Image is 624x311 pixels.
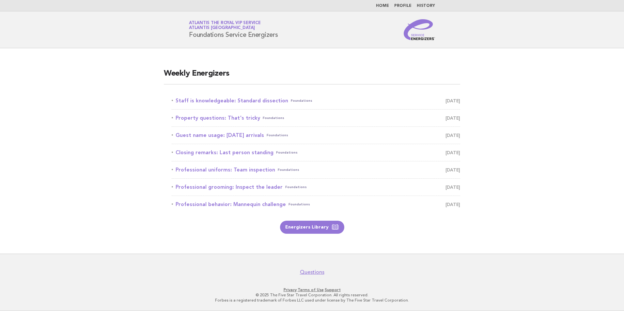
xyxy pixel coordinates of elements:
[172,96,460,105] a: Staff is knowledgeable: Standard dissectionFoundations [DATE]
[172,113,460,123] a: Property questions: That's trickyFoundations [DATE]
[289,200,310,209] span: Foundations
[417,4,435,8] a: History
[325,288,341,292] a: Support
[172,200,460,209] a: Professional behavior: Mannequin challengeFoundations [DATE]
[172,148,460,157] a: Closing remarks: Last person standingFoundations [DATE]
[284,288,297,292] a: Privacy
[445,148,460,157] span: [DATE]
[267,131,288,140] span: Foundations
[164,68,460,84] h2: Weekly Energizers
[404,19,435,40] img: Service Energizers
[189,26,255,30] span: Atlantis [GEOGRAPHIC_DATA]
[376,4,389,8] a: Home
[189,21,261,30] a: Atlantis the Royal VIP ServiceAtlantis [GEOGRAPHIC_DATA]
[394,4,412,8] a: Profile
[172,165,460,174] a: Professional uniforms: Team inspectionFoundations [DATE]
[112,287,512,292] p: · ·
[112,298,512,303] p: Forbes is a registered trademark of Forbes LLC used under license by The Five Star Travel Corpora...
[445,113,460,123] span: [DATE]
[445,183,460,192] span: [DATE]
[112,292,512,298] p: © 2025 The Five Star Travel Corporation. All rights reserved.
[263,113,284,123] span: Foundations
[291,96,312,105] span: Foundations
[285,183,307,192] span: Foundations
[276,148,298,157] span: Foundations
[278,165,299,174] span: Foundations
[445,131,460,140] span: [DATE]
[445,165,460,174] span: [DATE]
[172,183,460,192] a: Professional grooming: Inspect the leaderFoundations [DATE]
[172,131,460,140] a: Guest name usage: [DATE] arrivalsFoundations [DATE]
[298,288,324,292] a: Terms of Use
[445,96,460,105] span: [DATE]
[280,221,344,234] a: Energizers Library
[445,200,460,209] span: [DATE]
[189,21,278,38] h1: Foundations Service Energizers
[300,269,324,275] a: Questions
